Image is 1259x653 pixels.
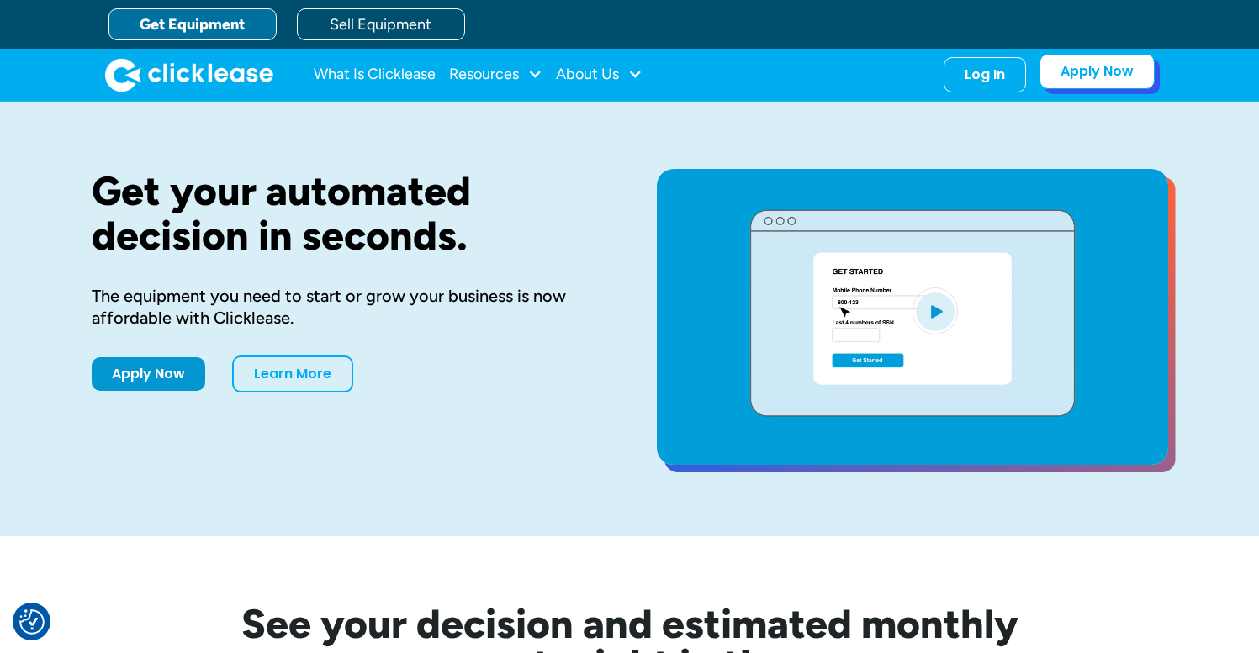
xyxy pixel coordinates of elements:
[297,8,465,40] a: Sell Equipment
[105,58,273,92] a: home
[965,66,1005,83] div: Log In
[232,355,353,392] a: Learn More
[105,58,273,92] img: Clicklease logo
[657,169,1168,465] a: open lightbox
[556,58,643,92] div: About Us
[92,285,603,329] div: The equipment you need to start or grow your business is now affordable with Clicklease.
[449,58,542,92] div: Resources
[1039,54,1155,89] a: Apply Now
[19,609,45,635] button: Consent Preferences
[913,287,958,334] img: Blue play button logo on a light blue circular background
[108,8,277,40] a: Get Equipment
[92,357,205,391] a: Apply Now
[314,58,436,92] a: What Is Clicklease
[92,169,603,258] h1: Get your automated decision in seconds.
[19,609,45,635] img: Revisit consent button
